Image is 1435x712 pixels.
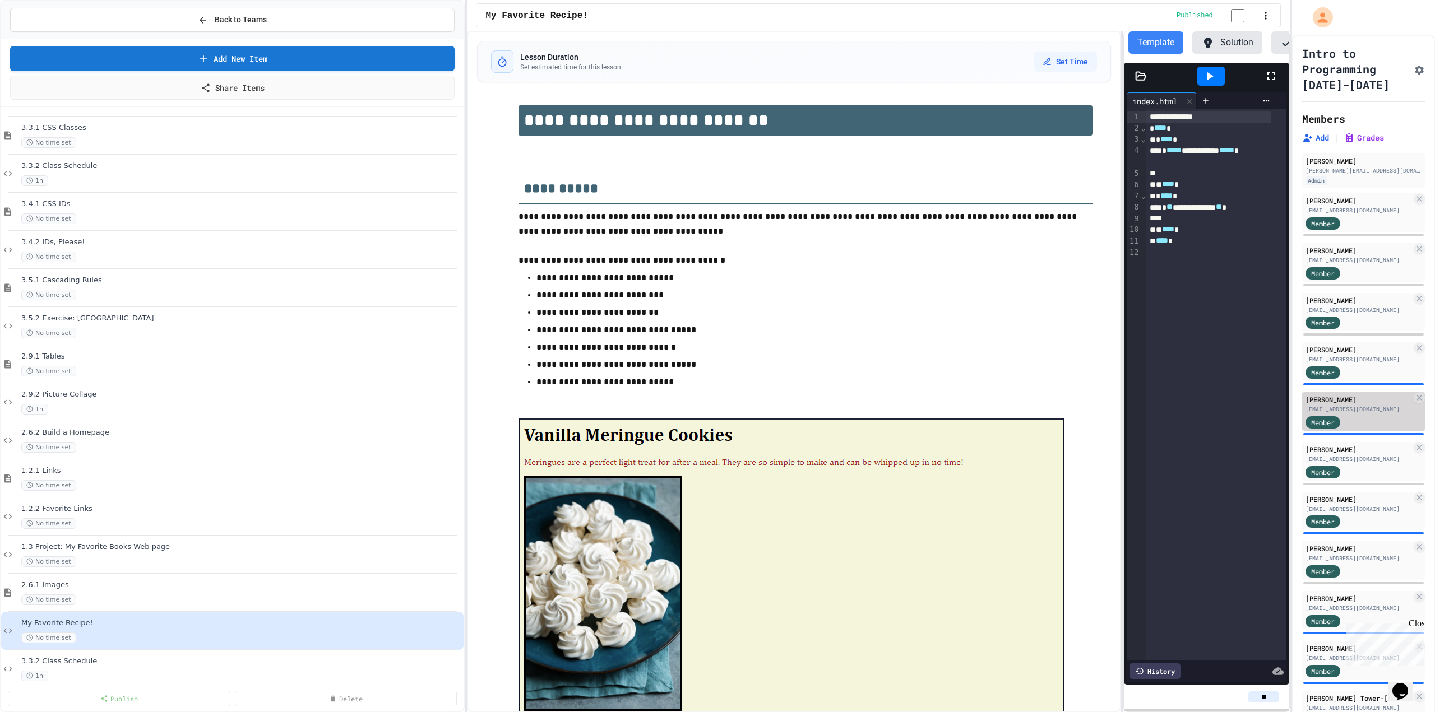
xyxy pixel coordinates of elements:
[21,137,76,148] span: No time set
[21,657,461,666] span: 3.3.2 Class Schedule
[1306,345,1411,355] div: [PERSON_NAME]
[1311,218,1335,229] span: Member
[21,290,76,300] span: No time set
[1306,295,1411,305] div: [PERSON_NAME]
[21,161,461,171] span: 3.3.2 Class Schedule
[1311,516,1335,527] span: Member
[1127,247,1141,258] div: 12
[1141,191,1146,200] span: Fold line
[1127,134,1141,145] div: 3
[21,466,461,476] span: 1.2.1 Links
[1342,618,1424,666] iframe: chat widget
[21,594,76,605] span: No time set
[21,314,461,323] span: 3.5.2 Exercise: [GEOGRAPHIC_DATA]
[485,9,587,22] span: My Favorite Recipe!
[1311,467,1335,477] span: Member
[21,404,48,415] span: 1h
[1311,367,1335,378] span: Member
[1177,8,1258,22] div: Content is published and visible to students
[1127,145,1141,168] div: 4
[8,691,230,706] a: Publish
[1127,236,1141,247] div: 11
[1311,616,1335,626] span: Member
[1344,132,1384,143] button: Grades
[520,52,621,63] h3: Lesson Duration
[21,580,461,590] span: 2.6.1 Images
[21,504,461,514] span: 1.2.2 Favorite Links
[21,366,76,376] span: No time set
[1306,405,1411,413] div: [EMAIL_ADDRESS][DOMAIN_NAME]
[21,175,48,186] span: 1h
[21,123,461,133] span: 3.3.1 CSS Classes
[1306,256,1411,264] div: [EMAIL_ADDRESS][DOMAIN_NAME]
[21,428,461,438] span: 2.6.2 Build a Homepage
[1306,196,1411,206] div: [PERSON_NAME]
[21,618,461,628] span: My Favorite Recipe!
[1218,9,1258,22] input: publish toggle
[1127,224,1141,235] div: 10
[10,8,455,32] button: Back to Teams
[1306,593,1411,603] div: [PERSON_NAME]
[1302,45,1409,92] h1: Intro to Programming [DATE]-[DATE]
[1128,31,1183,54] button: Template
[1306,543,1411,553] div: [PERSON_NAME]
[1306,306,1411,314] div: [EMAIL_ADDRESS][DOMAIN_NAME]
[1127,190,1141,202] div: 7
[21,480,76,491] span: No time set
[1306,206,1411,215] div: [EMAIL_ADDRESS][DOMAIN_NAME]
[1192,31,1262,54] button: Solution
[1302,111,1345,127] h2: Members
[1311,318,1335,328] span: Member
[1306,394,1411,404] div: [PERSON_NAME]
[21,352,461,361] span: 2.9.1 Tables
[21,671,48,681] span: 1h
[21,518,76,529] span: No time set
[21,556,76,567] span: No time set
[1306,156,1422,166] div: [PERSON_NAME]
[1306,166,1422,175] div: [PERSON_NAME][EMAIL_ADDRESS][DOMAIN_NAME]
[21,328,76,338] span: No time set
[1388,667,1424,701] iframe: chat widget
[1334,131,1339,145] span: |
[1306,176,1327,185] div: Admin
[4,4,77,71] div: Chat with us now!Close
[1177,11,1213,20] span: Published
[1034,52,1097,72] button: Set Time
[1127,92,1197,109] div: index.html
[1306,643,1411,653] div: [PERSON_NAME]
[21,632,76,643] span: No time set
[1127,123,1141,134] div: 2
[1127,111,1141,123] div: 1
[1127,202,1141,213] div: 8
[1130,663,1181,679] div: History
[520,63,621,72] p: Set estimated time for this lesson
[1306,355,1411,364] div: [EMAIL_ADDRESS][DOMAIN_NAME]
[1301,4,1336,30] div: My Account
[1302,132,1329,143] button: Add
[1127,168,1141,179] div: 5
[21,199,461,209] span: 3.4.1 CSS IDs
[1306,654,1411,662] div: [EMAIL_ADDRESS][DOMAIN_NAME]
[21,442,76,453] span: No time set
[21,213,76,224] span: No time set
[1311,268,1335,278] span: Member
[1141,123,1146,132] span: Fold line
[1306,245,1411,255] div: [PERSON_NAME]
[10,46,455,71] a: Add New Item
[1306,455,1411,463] div: [EMAIL_ADDRESS][DOMAIN_NAME]
[21,252,76,262] span: No time set
[1141,134,1146,143] span: Fold line
[1271,31,1330,54] button: Tests
[1306,693,1411,703] div: [PERSON_NAME] Tower-[PERSON_NAME]
[1414,62,1425,76] button: Assignment Settings
[1127,179,1141,190] div: 6
[1311,566,1335,576] span: Member
[235,691,457,706] a: Delete
[10,76,455,100] a: Share Items
[1306,494,1411,504] div: [PERSON_NAME]
[21,542,461,552] span: 1.3 Project: My Favorite Books Web page
[1311,666,1335,676] span: Member
[1306,444,1411,454] div: [PERSON_NAME]
[1306,554,1411,562] div: [EMAIL_ADDRESS][DOMAIN_NAME]
[21,276,461,285] span: 3.5.1 Cascading Rules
